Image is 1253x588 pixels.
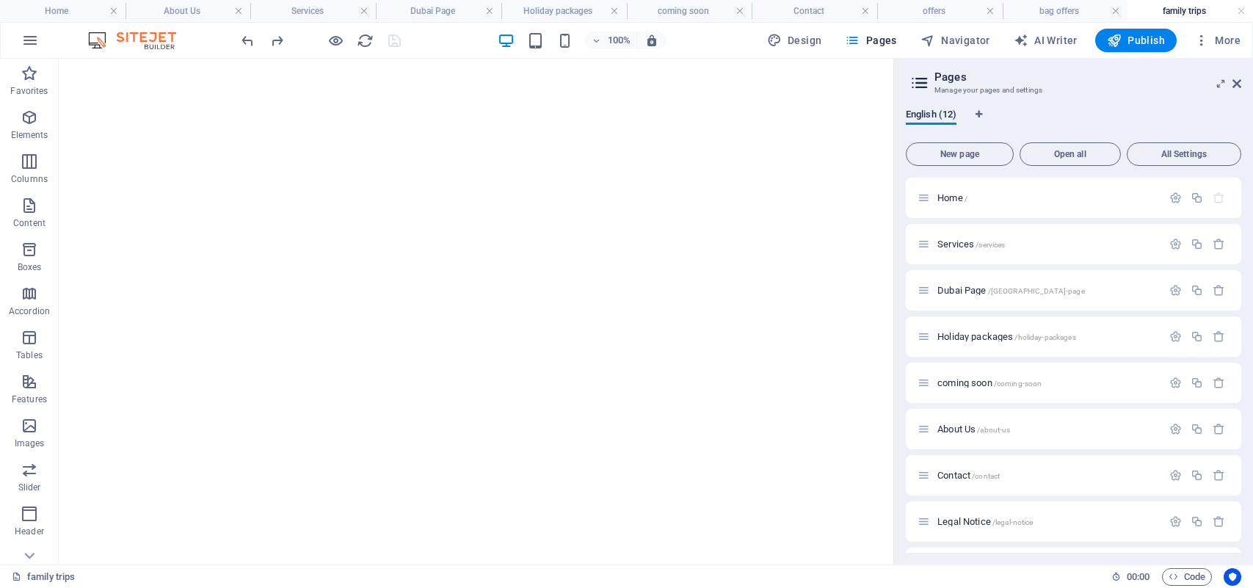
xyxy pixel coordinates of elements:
span: Click to open page [937,470,1000,481]
div: The startpage cannot be deleted [1213,192,1225,204]
span: All Settings [1133,150,1235,159]
h3: Manage your pages and settings [934,84,1212,97]
i: Undo: Change menu items (Ctrl+Z) [239,32,256,49]
div: Settings [1169,330,1182,343]
button: Open all [1020,142,1121,166]
div: Remove [1213,423,1225,435]
p: Header [15,526,44,537]
span: Click to open page [937,516,1033,527]
div: Holiday packages/holiday-packages [933,332,1162,341]
div: Settings [1169,238,1182,250]
span: Click to open page [937,424,1010,435]
span: Click to open page [937,377,1042,388]
div: Remove [1213,377,1225,389]
span: Click to open page [937,239,1005,250]
button: AI Writer [1008,29,1083,52]
p: Slider [18,482,41,493]
div: Home/ [933,193,1162,203]
i: On resize automatically adjust zoom level to fit chosen device. [645,34,658,47]
a: Click to cancel selection. Double-click to open Pages [12,568,75,586]
div: Language Tabs [906,109,1241,137]
span: /about-us [977,426,1010,434]
h4: Holiday packages [501,3,627,19]
h4: offers [877,3,1003,19]
button: Pages [839,29,902,52]
h4: family trips [1127,3,1253,19]
span: /contact [972,472,1000,480]
h2: Pages [934,70,1241,84]
i: Reload page [357,32,374,49]
span: 00 00 [1127,568,1150,586]
span: /[GEOGRAPHIC_DATA]-page [988,287,1085,295]
span: English (12) [906,106,956,126]
button: Click here to leave preview mode and continue editing [327,32,344,49]
span: Navigator [920,33,990,48]
div: Duplicate [1191,238,1203,250]
span: New page [912,150,1007,159]
div: Duplicate [1191,515,1203,528]
i: Redo: Move elements (Ctrl+Y, ⌘+Y) [269,32,286,49]
button: Publish [1095,29,1177,52]
div: Contact/contact [933,471,1162,480]
div: Duplicate [1191,192,1203,204]
div: Services/services [933,239,1162,249]
div: Settings [1169,515,1182,528]
h4: About Us [126,3,251,19]
button: Navigator [915,29,996,52]
p: Content [13,217,46,229]
h4: bag offers [1003,3,1128,19]
h4: Services [250,3,376,19]
img: Editor Logo [84,32,195,49]
h4: Contact [752,3,877,19]
div: Remove [1213,515,1225,528]
div: Settings [1169,377,1182,389]
span: AI Writer [1014,33,1078,48]
span: Click to open page [937,331,1076,342]
span: /services [976,241,1005,249]
button: Design [761,29,828,52]
span: /holiday-packages [1014,333,1075,341]
span: Publish [1107,33,1165,48]
p: Columns [11,173,48,185]
div: Remove [1213,469,1225,482]
span: : [1137,571,1139,582]
span: Click to open page [937,192,967,203]
button: All Settings [1127,142,1241,166]
span: /legal-notice [992,518,1034,526]
p: Features [12,393,47,405]
button: undo [239,32,256,49]
p: Boxes [18,261,42,273]
div: Settings [1169,469,1182,482]
p: Elements [11,129,48,141]
div: coming soon/coming-soon [933,378,1162,388]
div: Legal Notice/legal-notice [933,517,1162,526]
button: Code [1162,568,1212,586]
div: Settings [1169,284,1182,297]
span: Design [767,33,822,48]
span: Click to open page [937,285,1085,296]
span: More [1194,33,1241,48]
h6: 100% [607,32,631,49]
span: /coming-soon [994,380,1042,388]
span: / [965,195,967,203]
h4: coming soon [627,3,752,19]
button: More [1188,29,1246,52]
p: Accordion [9,305,50,317]
button: 100% [585,32,637,49]
span: Open all [1026,150,1114,159]
div: Duplicate [1191,377,1203,389]
button: Usercentrics [1224,568,1241,586]
div: Duplicate [1191,284,1203,297]
button: New page [906,142,1014,166]
button: redo [268,32,286,49]
div: Duplicate [1191,330,1203,343]
button: reload [356,32,374,49]
div: Remove [1213,238,1225,250]
span: Pages [845,33,896,48]
div: Remove [1213,284,1225,297]
div: About Us/about-us [933,424,1162,434]
p: Favorites [10,85,48,97]
div: Duplicate [1191,423,1203,435]
p: Tables [16,349,43,361]
div: Dubai Page/[GEOGRAPHIC_DATA]-page [933,286,1162,295]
